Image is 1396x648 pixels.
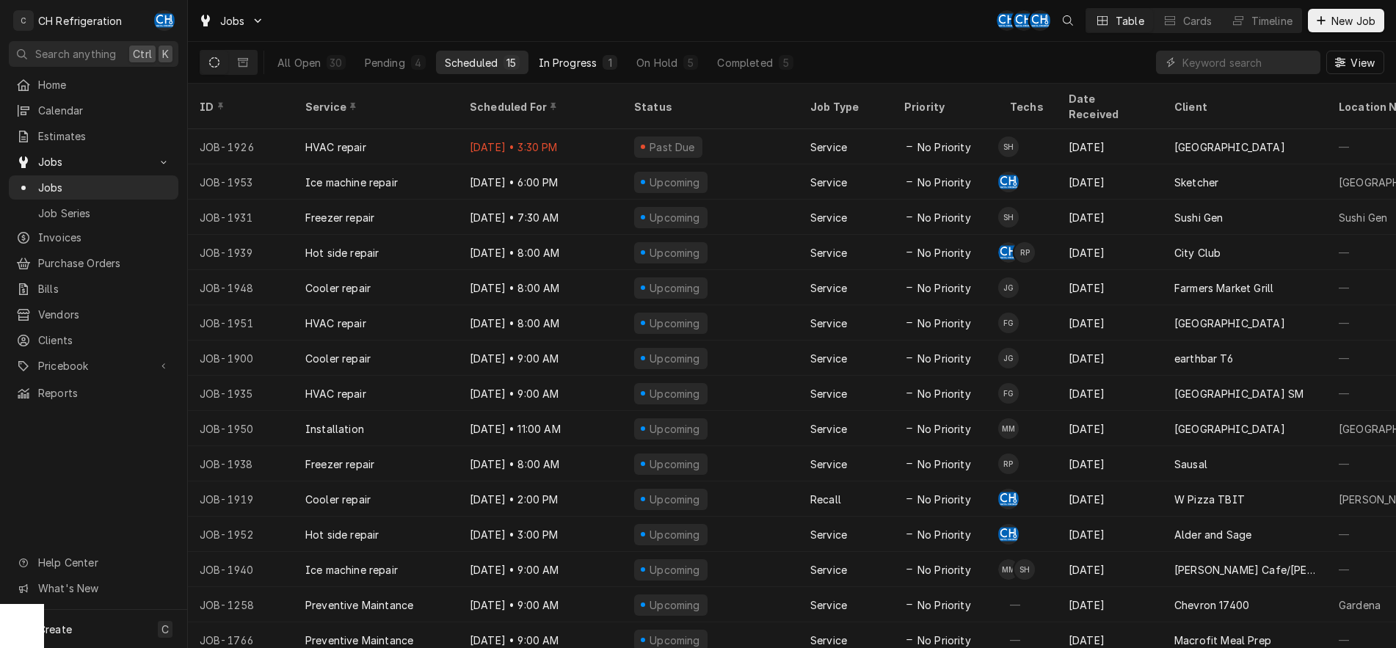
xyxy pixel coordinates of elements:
[305,245,379,261] div: Hot side repair
[1174,456,1207,472] div: Sausal
[305,421,364,437] div: Installation
[810,139,847,155] div: Service
[154,10,175,31] div: Chris Hiraga's Avatar
[1057,164,1163,200] div: [DATE]
[917,316,971,331] span: No Priority
[606,55,614,70] div: 1
[458,129,622,164] div: [DATE] • 3:30 PM
[38,307,171,322] span: Vendors
[38,332,171,348] span: Clients
[648,245,702,261] div: Upcoming
[458,270,622,305] div: [DATE] • 8:00 AM
[1030,10,1050,31] div: Chris Hiraga's Avatar
[997,10,1017,31] div: Chris Hiraga's Avatar
[305,456,374,472] div: Freezer repair
[305,99,443,114] div: Service
[305,210,374,225] div: Freezer repair
[458,517,622,552] div: [DATE] • 3:00 PM
[1057,517,1163,552] div: [DATE]
[998,418,1019,439] div: Moises Melena's Avatar
[458,305,622,341] div: [DATE] • 8:00 AM
[188,164,294,200] div: JOB-1953
[38,230,171,245] span: Invoices
[810,210,847,225] div: Service
[1174,280,1273,296] div: Farmers Market Grill
[38,154,149,170] span: Jobs
[38,255,171,271] span: Purchase Orders
[9,550,178,575] a: Go to Help Center
[917,492,971,507] span: No Priority
[648,527,702,542] div: Upcoming
[810,175,847,190] div: Service
[904,99,984,114] div: Priority
[810,316,847,331] div: Service
[188,552,294,587] div: JOB-1940
[365,55,405,70] div: Pending
[648,597,702,613] div: Upcoming
[998,277,1019,298] div: JG
[220,13,245,29] span: Jobs
[998,559,1019,580] div: MM
[9,41,178,67] button: Search anythingCtrlK
[458,200,622,235] div: [DATE] • 7:30 AM
[305,633,413,648] div: Preventive Maintance
[998,207,1019,227] div: SH
[998,454,1019,474] div: Ruben Perez's Avatar
[998,242,1019,263] div: Chris Hiraga's Avatar
[917,175,971,190] span: No Priority
[1182,51,1313,74] input: Keyword search
[648,316,702,331] div: Upcoming
[9,150,178,174] a: Go to Jobs
[1174,210,1223,225] div: Sushi Gen
[1057,235,1163,270] div: [DATE]
[810,280,847,296] div: Service
[810,527,847,542] div: Service
[188,481,294,517] div: JOB-1919
[810,99,881,114] div: Job Type
[9,328,178,352] a: Clients
[998,454,1019,474] div: RP
[38,77,171,92] span: Home
[1057,305,1163,341] div: [DATE]
[998,383,1019,404] div: FG
[1174,386,1304,401] div: [GEOGRAPHIC_DATA] SM
[458,481,622,517] div: [DATE] • 2:00 PM
[188,517,294,552] div: JOB-1952
[414,55,423,70] div: 4
[1174,562,1315,578] div: [PERSON_NAME] Cafe/[PERSON_NAME]'s
[188,376,294,411] div: JOB-1935
[997,10,1017,31] div: CH
[1174,351,1233,366] div: earthbar T6
[161,622,169,637] span: C
[305,280,371,296] div: Cooler repair
[810,421,847,437] div: Service
[1014,242,1035,263] div: RP
[917,245,971,261] span: No Priority
[305,139,366,155] div: HVAC repair
[1057,376,1163,411] div: [DATE]
[305,386,366,401] div: HVAC repair
[9,124,178,148] a: Estimates
[188,235,294,270] div: JOB-1939
[162,46,169,62] span: K
[38,205,171,221] span: Job Series
[9,354,178,378] a: Go to Pricebook
[1174,633,1271,648] div: Macrofit Meal Prep
[998,136,1019,157] div: SH
[9,277,178,301] a: Bills
[38,13,123,29] div: CH Refrigeration
[458,587,622,622] div: [DATE] • 9:00 AM
[998,559,1019,580] div: Moises Melena's Avatar
[998,207,1019,227] div: Steven Hiraga's Avatar
[648,210,702,225] div: Upcoming
[998,313,1019,333] div: Fred Gonzalez's Avatar
[133,46,152,62] span: Ctrl
[1057,270,1163,305] div: [DATE]
[1030,10,1050,31] div: CH
[810,492,841,507] div: Recall
[38,623,72,636] span: Create
[458,446,622,481] div: [DATE] • 8:00 AM
[38,103,171,118] span: Calendar
[917,562,971,578] span: No Priority
[188,129,294,164] div: JOB-1926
